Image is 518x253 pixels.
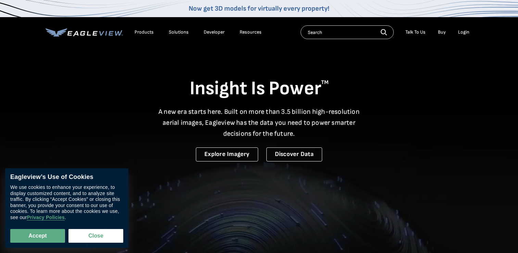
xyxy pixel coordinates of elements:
[405,29,426,35] div: Talk To Us
[189,4,329,13] a: Now get 3D models for virtually every property!
[266,147,322,161] a: Discover Data
[321,79,329,86] sup: TM
[135,29,154,35] div: Products
[46,77,473,101] h1: Insight Is Power
[438,29,446,35] a: Buy
[196,147,258,161] a: Explore Imagery
[27,215,64,220] a: Privacy Policies
[204,29,225,35] a: Developer
[10,229,65,243] button: Accept
[68,229,123,243] button: Close
[169,29,189,35] div: Solutions
[10,173,123,181] div: Eagleview’s Use of Cookies
[154,106,364,139] p: A new era starts here. Built on more than 3.5 billion high-resolution aerial images, Eagleview ha...
[10,184,123,220] div: We use cookies to enhance your experience, to display customized content, and to analyze site tra...
[301,25,394,39] input: Search
[240,29,262,35] div: Resources
[458,29,469,35] div: Login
